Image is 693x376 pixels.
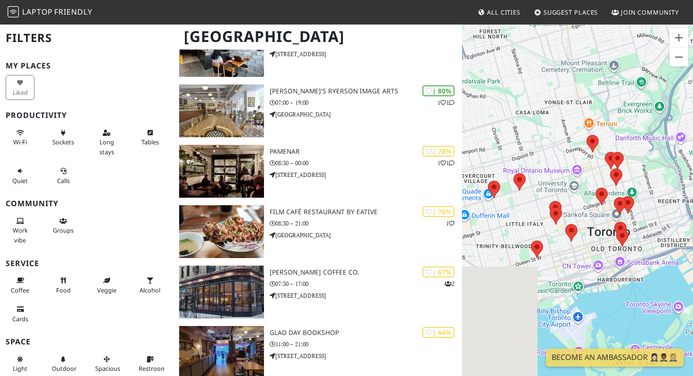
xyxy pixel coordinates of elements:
[136,125,165,150] button: Tables
[136,273,165,298] button: Alcohol
[12,176,28,185] span: Quiet
[422,85,454,96] div: | 80%
[270,268,462,276] h3: [PERSON_NAME] Coffee Co.
[95,364,120,373] span: Spacious
[12,315,28,323] span: Credit cards
[139,364,166,373] span: Restroom
[544,8,598,17] span: Suggest Places
[270,170,462,179] p: [STREET_ADDRESS]
[179,84,264,137] img: Balzac's Ryerson Image Arts
[422,206,454,217] div: | 70%
[54,7,92,17] span: Friendly
[6,163,34,188] button: Quiet
[8,4,92,21] a: LaptopFriendly LaptopFriendly
[173,84,462,137] a: Balzac's Ryerson Image Arts | 80% 11 [PERSON_NAME]'s Ryerson Image Arts 07:00 – 19:00 [GEOGRAPHIC...
[270,329,462,337] h3: Glad Day Bookshop
[140,286,160,294] span: Alcohol
[270,351,462,360] p: [STREET_ADDRESS]
[422,267,454,277] div: | 67%
[8,6,19,17] img: LaptopFriendly
[11,286,29,294] span: Coffee
[173,266,462,318] a: Dineen Coffee Co. | 67% 2 [PERSON_NAME] Coffee Co. 07:30 – 17:00 [STREET_ADDRESS]
[6,125,34,150] button: Wi-Fi
[530,4,602,21] a: Suggest Places
[270,219,462,228] p: 08:30 – 21:00
[49,125,78,150] button: Sockets
[6,199,168,208] h3: Community
[179,145,264,198] img: Pamenar
[22,7,53,17] span: Laptop
[6,111,168,120] h3: Productivity
[6,24,168,52] h2: Filters
[437,159,454,167] p: 1 1
[270,87,462,95] h3: [PERSON_NAME]'s Ryerson Image Arts
[6,259,168,268] h3: Service
[52,364,76,373] span: Outdoor area
[13,226,28,244] span: People working
[546,349,684,367] a: Become an Ambassador 🤵🏻‍♀️🤵🏾‍♂️🤵🏼‍♀️
[49,213,78,238] button: Groups
[99,138,114,156] span: Long stays
[6,273,34,298] button: Coffee
[176,24,461,50] h1: [GEOGRAPHIC_DATA]
[270,98,462,107] p: 07:00 – 19:00
[6,61,168,70] h3: My Places
[53,226,74,234] span: Group tables
[270,159,462,167] p: 08:30 – 00:00
[422,327,454,338] div: | 64%
[49,163,78,188] button: Calls
[270,208,462,216] h3: Film Café Restaurant by Eative
[57,176,70,185] span: Video/audio calls
[6,337,168,346] h3: Space
[56,286,71,294] span: Food
[97,286,116,294] span: Veggie
[92,125,121,159] button: Long stays
[92,273,121,298] button: Veggie
[13,364,27,373] span: Natural light
[179,205,264,258] img: Film Café Restaurant by Eative
[179,266,264,318] img: Dineen Coffee Co.
[270,291,462,300] p: [STREET_ADDRESS]
[173,205,462,258] a: Film Café Restaurant by Eative | 70% 1 Film Café Restaurant by Eative 08:30 – 21:00 [GEOGRAPHIC_D...
[445,279,454,288] p: 2
[446,219,454,228] p: 1
[669,28,688,47] button: Zoom in
[474,4,524,21] a: All Cities
[270,110,462,119] p: [GEOGRAPHIC_DATA]
[669,48,688,67] button: Zoom out
[173,145,462,198] a: Pamenar | 78% 11 Pamenar 08:30 – 00:00 [STREET_ADDRESS]
[608,4,683,21] a: Join Community
[270,279,462,288] p: 07:30 – 17:00
[621,8,679,17] span: Join Community
[270,340,462,349] p: 11:00 – 21:00
[270,231,462,240] p: [GEOGRAPHIC_DATA]
[13,138,27,146] span: Stable Wi-Fi
[52,138,74,146] span: Power sockets
[487,8,520,17] span: All Cities
[6,301,34,326] button: Cards
[270,148,462,156] h3: Pamenar
[422,146,454,157] div: | 78%
[141,138,159,146] span: Work-friendly tables
[437,98,454,107] p: 1 1
[49,273,78,298] button: Food
[6,213,34,248] button: Work vibe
